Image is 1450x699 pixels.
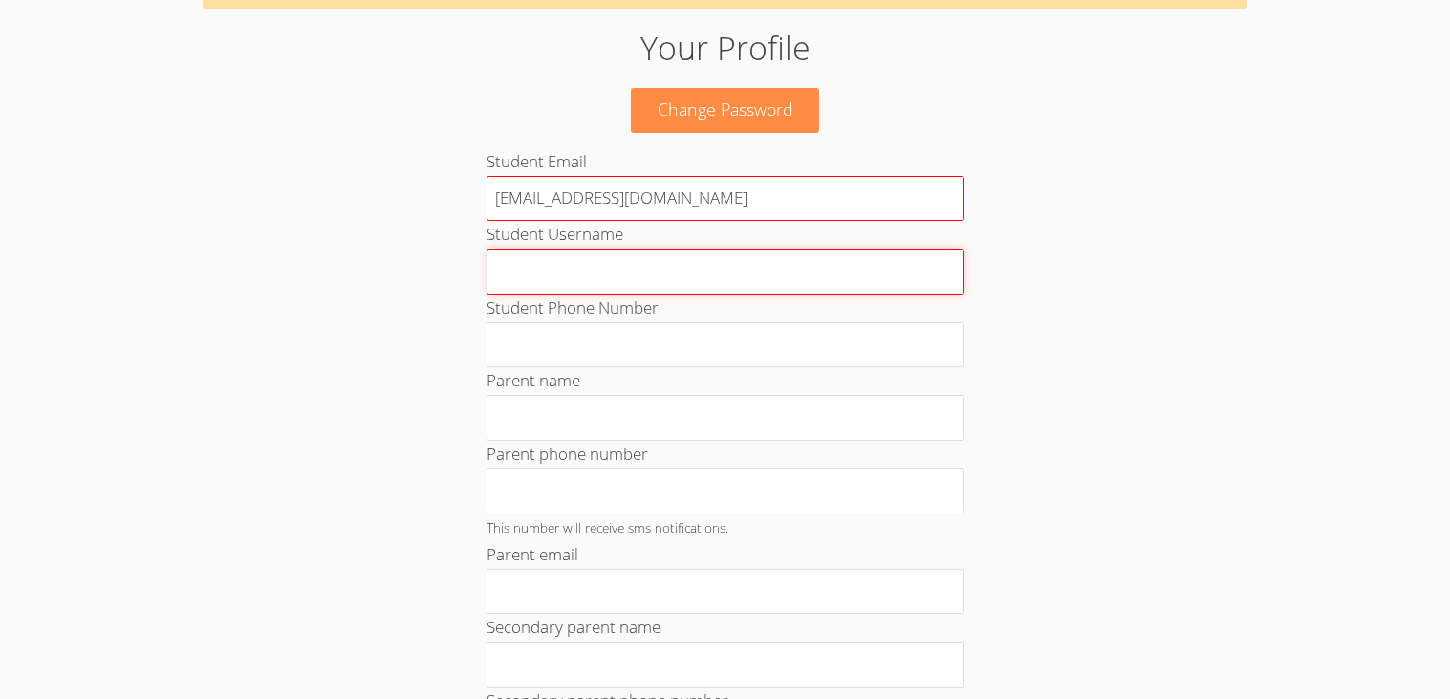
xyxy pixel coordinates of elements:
[487,616,660,638] label: Secondary parent name
[487,296,659,318] label: Student Phone Number
[487,518,728,536] small: This number will receive sms notifications.
[631,88,820,133] a: Change Password
[334,24,1116,73] h1: Your Profile
[487,369,580,391] label: Parent name
[487,443,648,465] label: Parent phone number
[487,150,587,172] label: Student Email
[487,543,578,565] label: Parent email
[487,223,623,245] label: Student Username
